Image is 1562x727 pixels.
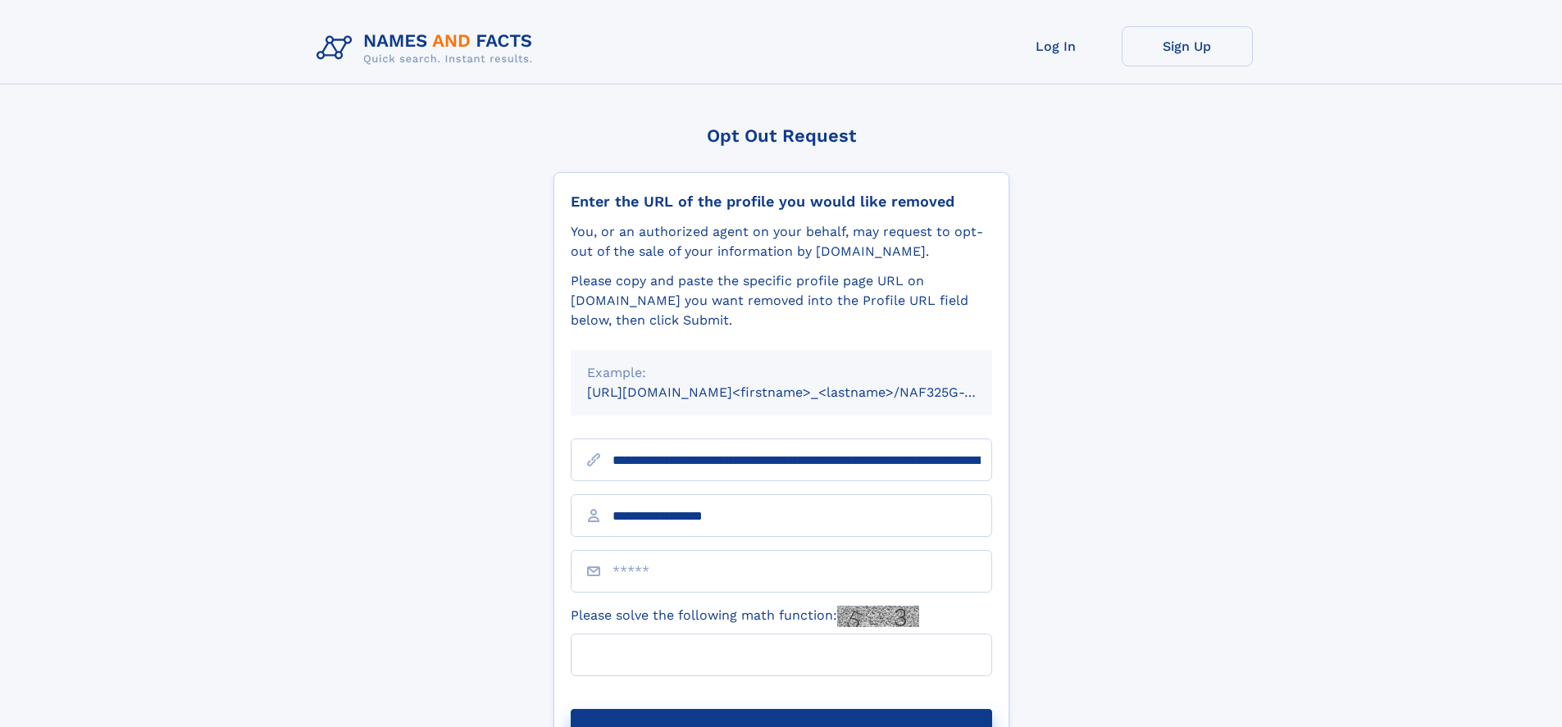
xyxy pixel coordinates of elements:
[587,384,1023,400] small: [URL][DOMAIN_NAME]<firstname>_<lastname>/NAF325G-xxxxxxxx
[553,125,1009,146] div: Opt Out Request
[310,26,546,70] img: Logo Names and Facts
[587,363,976,383] div: Example:
[571,222,992,261] div: You, or an authorized agent on your behalf, may request to opt-out of the sale of your informatio...
[990,26,1122,66] a: Log In
[571,271,992,330] div: Please copy and paste the specific profile page URL on [DOMAIN_NAME] you want removed into the Pr...
[1122,26,1253,66] a: Sign Up
[571,606,919,627] label: Please solve the following math function:
[571,193,992,211] div: Enter the URL of the profile you would like removed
